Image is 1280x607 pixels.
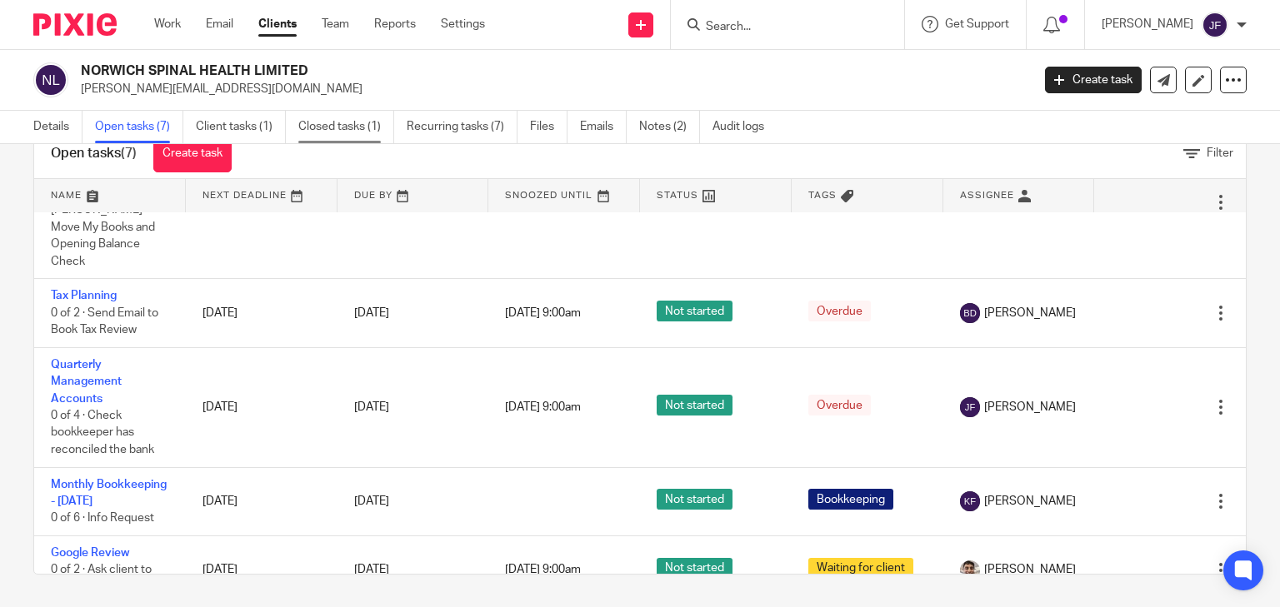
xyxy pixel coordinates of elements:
a: Files [530,111,567,143]
span: 1 of 3 · [PERSON_NAME] -- Move My Books and Opening Balance Check [51,187,155,267]
a: Details [33,111,82,143]
a: Create task [153,135,232,172]
img: svg%3E [960,397,980,417]
a: Google Review [51,547,129,559]
input: Search [704,20,854,35]
span: Waiting for client [808,558,913,579]
a: Reports [374,16,416,32]
img: svg%3E [33,62,68,97]
span: Filter [1207,147,1233,159]
a: Email [206,16,233,32]
span: [DATE] 9:00am [505,565,581,576]
a: Settings [441,16,485,32]
span: Tags [808,191,837,200]
span: Not started [657,301,732,321]
span: Overdue [808,395,871,415]
a: Notes (2) [639,111,700,143]
img: PXL_20240409_141816916.jpg [960,560,980,580]
span: [PERSON_NAME] [984,493,1076,510]
span: [DATE] [354,401,389,413]
a: Tax Planning [51,290,117,301]
td: [DATE] [186,467,337,535]
a: Open tasks (7) [95,111,183,143]
a: Clients [258,16,297,32]
span: (7) [121,147,137,160]
span: 0 of 6 · Info Request [51,513,154,525]
span: Overdue [808,301,871,321]
img: Pixie [33,13,117,36]
img: svg%3E [960,491,980,511]
span: [DATE] [354,307,389,319]
span: Bookkeeping [808,489,893,510]
span: Get Support [945,18,1009,30]
span: [DATE] 9:00am [505,401,581,413]
span: [DATE] 9:00am [505,307,581,319]
p: [PERSON_NAME][EMAIL_ADDRESS][DOMAIN_NAME] [81,81,1020,97]
td: [DATE] [186,279,337,347]
span: 0 of 4 · Check bookkeeper has reconciled the bank [51,410,154,455]
span: Not started [657,395,732,415]
p: [PERSON_NAME] [1102,16,1193,32]
a: Emails [580,111,627,143]
span: [PERSON_NAME] [984,305,1076,321]
td: [DATE] [186,535,337,604]
a: Recurring tasks (7) [407,111,517,143]
span: [PERSON_NAME] [984,561,1076,578]
span: 0 of 2 · Ask client to leave review [51,564,152,593]
h1: Open tasks [51,145,137,162]
span: [PERSON_NAME] [984,399,1076,415]
a: Quarterly Management Accounts [51,359,122,405]
a: Monthly Bookkeeping - [DATE] [51,479,167,507]
a: Closed tasks (1) [298,111,394,143]
span: Not started [657,489,732,510]
a: Client tasks (1) [196,111,286,143]
a: Create task [1045,67,1142,93]
span: [DATE] [354,564,389,575]
span: 0 of 2 · Send Email to Book Tax Review [51,307,158,336]
span: Not started [657,558,732,579]
a: Team [322,16,349,32]
img: svg%3E [1202,12,1228,38]
a: Audit logs [712,111,777,143]
span: [DATE] [354,495,389,507]
img: svg%3E [960,303,980,323]
td: [DATE] [186,347,337,467]
h2: NORWICH SPINAL HEALTH LIMITED [81,62,832,80]
span: Snoozed Until [505,191,592,200]
span: Status [657,191,698,200]
a: Work [154,16,181,32]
